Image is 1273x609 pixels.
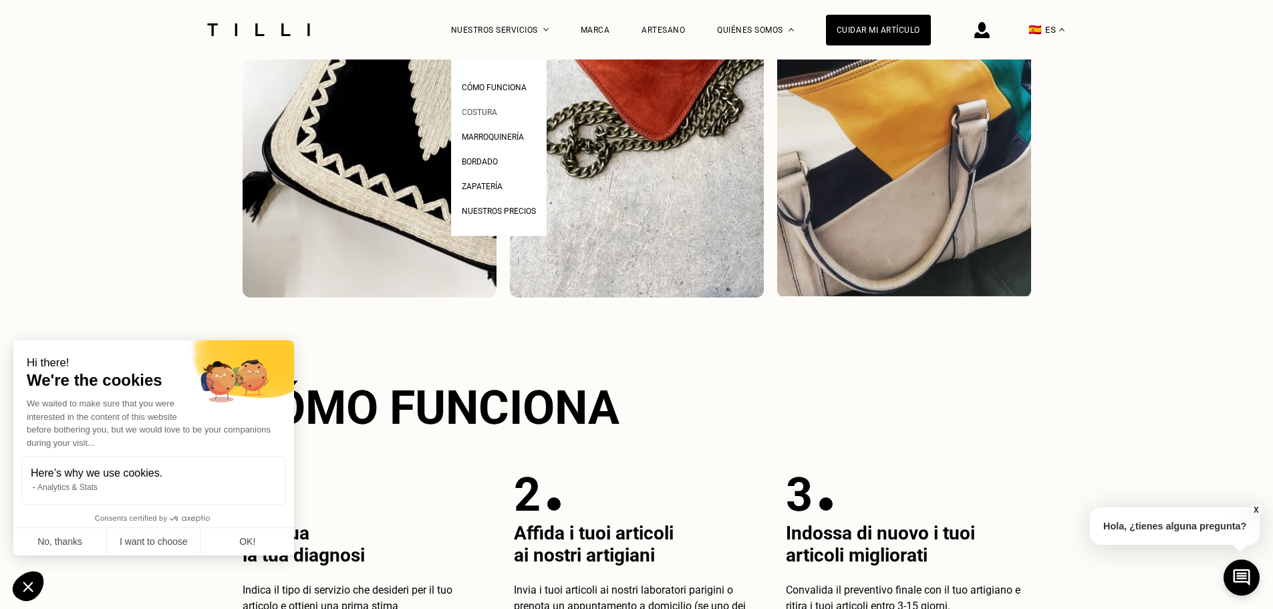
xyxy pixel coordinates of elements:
a: Bordado [462,153,498,167]
span: articoli migliorati [786,544,928,566]
span: la tua diagnosi [243,544,365,566]
button: X [1250,503,1263,517]
a: Nuestros precios [462,203,536,217]
span: Cómo funciona [462,83,527,92]
h2: Cómo funciona [243,380,1031,435]
img: Menú desplegable sobre [789,28,794,31]
a: Cómo funciona [462,79,527,93]
span: Costura [462,108,497,117]
span: 🇪🇸 [1028,23,1042,36]
a: Zapatería [462,178,503,192]
p: Hola, ¿tienes alguna pregunta? [1090,507,1260,545]
p: 3 [786,467,813,522]
span: Zapatería [462,182,503,191]
a: Cuidar mi artículo [826,15,931,45]
img: Servicio de sastrería Tilli logo [202,23,315,36]
a: Artesano [642,25,685,35]
a: Marroquinería [462,128,524,142]
img: Icono de inicio de sesión [974,22,990,38]
span: Affida i tuoi articoli [514,522,674,544]
p: 2 [514,467,541,522]
span: Indossa di nuovo i tuoi [786,522,975,544]
img: menu déroulant [1059,28,1065,31]
span: Marroquinería [462,132,524,142]
img: Menú desplegable [543,28,549,31]
span: Nuestros precios [462,207,536,216]
span: Bordado [462,157,498,166]
a: Costura [462,104,497,118]
span: ai nostri artigiani [514,544,655,566]
a: Marca [581,25,610,35]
